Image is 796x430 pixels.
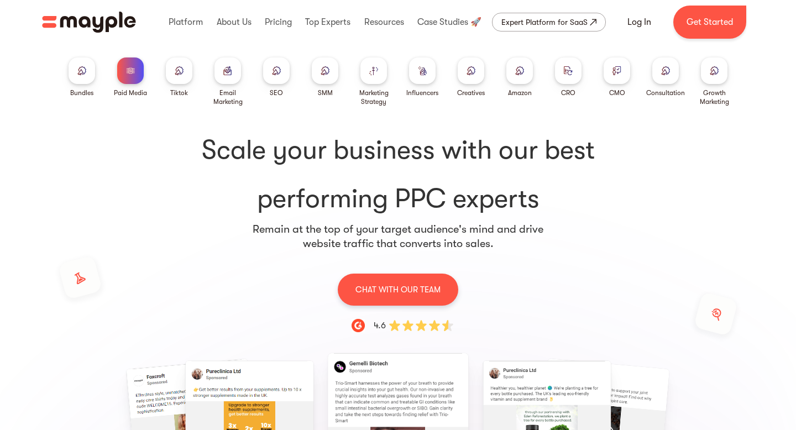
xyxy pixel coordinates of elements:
a: SEO [263,57,290,97]
div: Creatives [457,88,485,97]
div: Expert Platform for SaaS [501,15,588,29]
p: CHAT WITH OUR TEAM [355,282,441,297]
a: Paid Media [114,57,147,97]
a: Creatives [457,57,485,97]
a: Tiktok [166,57,192,97]
div: SEO [270,88,283,97]
div: SMM [318,88,333,97]
div: Pricing [262,4,295,40]
div: Tiktok [170,88,188,97]
a: Expert Platform for SaaS [492,13,606,32]
div: Bundles [70,88,93,97]
div: Influencers [406,88,438,97]
a: Consultation [646,57,685,97]
div: Resources [362,4,407,40]
a: Influencers [406,57,438,97]
div: 4.6 [374,319,386,332]
div: Growth Marketing [694,88,734,106]
div: About Us [214,4,254,40]
a: Growth Marketing [694,57,734,106]
div: CRO [561,88,575,97]
a: Bundles [69,57,95,97]
div: Amazon [508,88,532,97]
img: Mayple logo [42,12,136,33]
a: Amazon [506,57,533,97]
a: Get Started [673,6,746,39]
a: CMO [604,57,630,97]
a: SMM [312,57,338,97]
h1: performing PPC experts [62,133,734,217]
a: Marketing Strategy [354,57,394,106]
div: Platform [166,4,206,40]
p: Remain at the top of your target audience's mind and drive website traffic that converts into sales. [252,222,544,251]
div: CMO [609,88,625,97]
div: Paid Media [114,88,147,97]
span: Scale your business with our best [62,133,734,168]
div: Top Experts [302,4,353,40]
a: home [42,12,136,33]
div: Consultation [646,88,685,97]
a: CRO [555,57,582,97]
div: Marketing Strategy [354,88,394,106]
a: Email Marketing [208,57,248,106]
a: Log In [614,9,664,35]
a: CHAT WITH OUR TEAM [338,273,458,306]
div: Email Marketing [208,88,248,106]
